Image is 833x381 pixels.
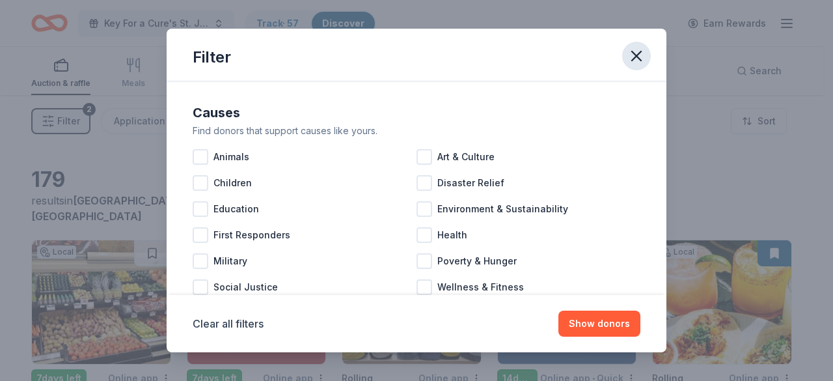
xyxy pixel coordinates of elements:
[437,253,517,269] span: Poverty & Hunger
[193,316,264,332] button: Clear all filters
[213,201,259,217] span: Education
[558,311,640,337] button: Show donors
[213,227,290,243] span: First Responders
[193,102,640,123] div: Causes
[437,149,495,165] span: Art & Culture
[437,201,568,217] span: Environment & Sustainability
[437,175,504,191] span: Disaster Relief
[213,175,252,191] span: Children
[213,253,247,269] span: Military
[213,279,278,295] span: Social Justice
[213,149,249,165] span: Animals
[193,123,640,139] div: Find donors that support causes like yours.
[437,227,467,243] span: Health
[193,47,231,68] div: Filter
[437,279,524,295] span: Wellness & Fitness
